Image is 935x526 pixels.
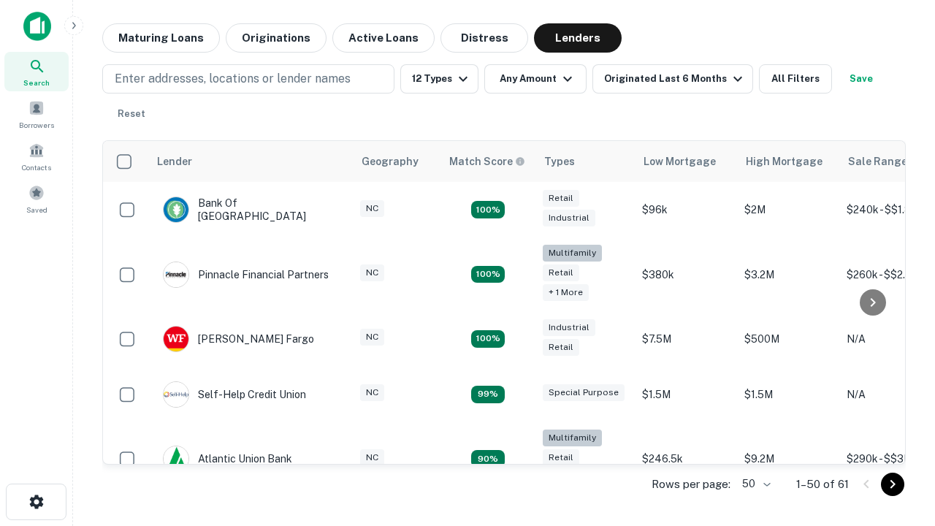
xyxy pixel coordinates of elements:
[736,473,773,495] div: 50
[543,339,579,356] div: Retail
[838,64,885,94] button: Save your search to get updates of matches that match your search criteria.
[163,446,292,472] div: Atlantic Union Bank
[737,422,839,496] td: $9.2M
[535,141,635,182] th: Types
[543,245,602,262] div: Multifamily
[449,153,525,169] div: Capitalize uses an advanced AI algorithm to match your search with the best lender. The match sco...
[164,382,188,407] img: picture
[543,449,579,466] div: Retail
[164,446,188,471] img: picture
[360,200,384,217] div: NC
[449,153,522,169] h6: Match Score
[543,210,595,226] div: Industrial
[23,12,51,41] img: capitalize-icon.png
[163,326,314,352] div: [PERSON_NAME] Fargo
[102,23,220,53] button: Maturing Loans
[471,330,505,348] div: Matching Properties: 14, hasApolloMatch: undefined
[862,409,935,479] iframe: Chat Widget
[360,264,384,281] div: NC
[881,473,904,496] button: Go to next page
[163,197,338,223] div: Bank Of [GEOGRAPHIC_DATA]
[759,64,832,94] button: All Filters
[4,137,69,176] a: Contacts
[360,449,384,466] div: NC
[635,367,737,422] td: $1.5M
[164,327,188,351] img: picture
[19,119,54,131] span: Borrowers
[635,182,737,237] td: $96k
[157,153,192,170] div: Lender
[440,141,535,182] th: Capitalize uses an advanced AI algorithm to match your search with the best lender. The match sco...
[102,64,394,94] button: Enter addresses, locations or lender names
[164,197,188,222] img: picture
[164,262,188,287] img: picture
[635,237,737,311] td: $380k
[26,204,47,216] span: Saved
[544,153,575,170] div: Types
[163,381,306,408] div: Self-help Credit Union
[471,201,505,218] div: Matching Properties: 15, hasApolloMatch: undefined
[543,284,589,301] div: + 1 more
[543,319,595,336] div: Industrial
[115,70,351,88] p: Enter addresses, locations or lender names
[484,64,587,94] button: Any Amount
[848,153,907,170] div: Sale Range
[737,367,839,422] td: $1.5M
[108,99,155,129] button: Reset
[543,430,602,446] div: Multifamily
[543,190,579,207] div: Retail
[737,182,839,237] td: $2M
[543,264,579,281] div: Retail
[737,141,839,182] th: High Mortgage
[737,237,839,311] td: $3.2M
[635,141,737,182] th: Low Mortgage
[148,141,353,182] th: Lender
[22,161,51,173] span: Contacts
[635,422,737,496] td: $246.5k
[4,94,69,134] a: Borrowers
[4,52,69,91] a: Search
[360,329,384,346] div: NC
[604,70,747,88] div: Originated Last 6 Months
[592,64,753,94] button: Originated Last 6 Months
[332,23,435,53] button: Active Loans
[353,141,440,182] th: Geography
[644,153,716,170] div: Low Mortgage
[534,23,622,53] button: Lenders
[360,384,384,401] div: NC
[226,23,327,53] button: Originations
[471,266,505,283] div: Matching Properties: 20, hasApolloMatch: undefined
[746,153,823,170] div: High Mortgage
[471,386,505,403] div: Matching Properties: 11, hasApolloMatch: undefined
[543,384,625,401] div: Special Purpose
[737,311,839,367] td: $500M
[652,476,730,493] p: Rows per page:
[362,153,419,170] div: Geography
[23,77,50,88] span: Search
[471,450,505,468] div: Matching Properties: 10, hasApolloMatch: undefined
[400,64,478,94] button: 12 Types
[163,262,329,288] div: Pinnacle Financial Partners
[4,179,69,218] a: Saved
[635,311,737,367] td: $7.5M
[440,23,528,53] button: Distress
[796,476,849,493] p: 1–50 of 61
